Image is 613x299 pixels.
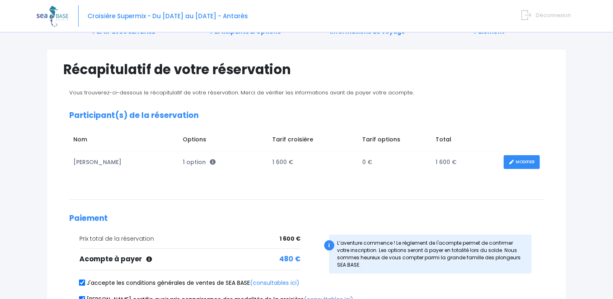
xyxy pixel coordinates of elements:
h1: Récapitulatif de votre réservation [63,62,550,77]
td: [PERSON_NAME] [69,151,179,173]
span: Croisière Supermix - Du [DATE] au [DATE] - Antarès [88,12,248,20]
span: 1 600 € [280,235,301,243]
span: Déconnexion [536,11,571,19]
td: 1 600 € [268,151,358,173]
span: 480 € [279,254,301,265]
div: i [324,240,334,250]
h2: Paiement [69,214,544,223]
div: Prix total de la réservation [79,235,301,243]
td: Tarif croisière [268,131,358,151]
span: 1 option [183,158,216,166]
div: Acompte à payer [79,254,301,265]
td: Options [179,131,268,151]
td: Tarif options [358,131,431,151]
td: Total [431,131,500,151]
input: J'accepte les conditions générales de ventes de SEA BASE(consultables ici) [79,280,85,286]
h2: Participant(s) de la réservation [69,111,544,120]
td: 1 600 € [431,151,500,173]
span: Vous trouverez-ci-dessous le récapitulatif de votre réservation. Merci de vérifier les informatio... [69,89,414,96]
td: Nom [69,131,179,151]
label: J'accepte les conditions générales de ventes de SEA BASE [79,279,299,287]
div: L’aventure commence ! Le règlement de l'acompte permet de confirmer votre inscription. Les option... [329,235,532,273]
td: 0 € [358,151,431,173]
a: (consultables ici) [250,279,299,287]
a: MODIFIER [504,155,540,169]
